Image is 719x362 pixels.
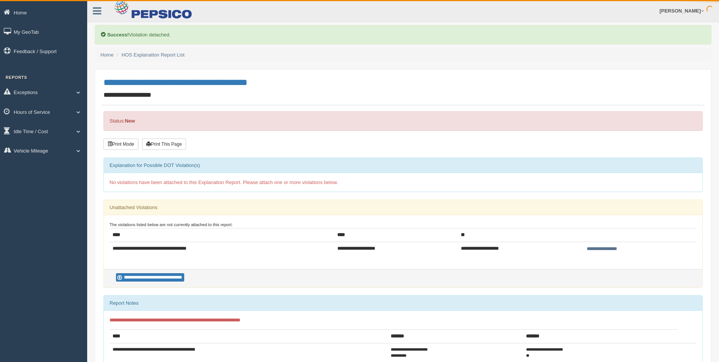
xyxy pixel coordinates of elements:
[122,52,185,58] a: HOS Explanation Report List
[104,200,702,215] div: Unattached Violations
[125,118,135,124] strong: New
[103,111,703,131] div: Status:
[103,139,138,150] button: Print Mode
[95,25,711,44] div: Violation detached.
[110,222,233,227] small: The violations listed below are not currently attached to this report:
[142,139,186,150] button: Print This Page
[104,158,702,173] div: Explanation for Possible DOT Violation(s)
[107,32,129,38] b: Success!
[110,179,338,185] span: No violations have been attached to this Explanation Report. Please attach one or more violations...
[100,52,114,58] a: Home
[104,296,702,311] div: Report Notes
